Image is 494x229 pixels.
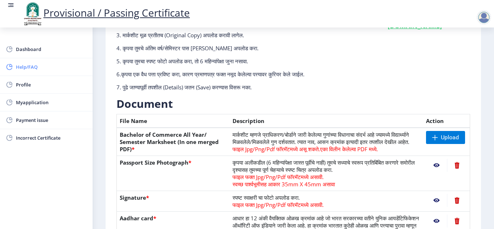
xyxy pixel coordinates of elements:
p: 7. पुढे जाण्यापूर्वी तपशील (Details) जतन (Save) करण्यास विसरू नका. [116,84,349,91]
th: Passport Size Photograph [117,156,230,191]
span: Profile [16,80,87,89]
th: Description [230,114,423,128]
td: कृपया अलीकडील (6 महिन्यांपेक्षा जास्त पूर्वीचे नाही) तुमचे सध्याचे स्वरूप प्रतिबिंबित करणारे समोर... [230,156,423,191]
th: Bachelor of Commerce All Year/ Semester Marksheet (In one merged PDF) [117,128,230,156]
th: Signature [117,191,230,212]
span: फाइल फक्त Jpg/Png/Pdf फॉरमॅटमध्ये असावी. [233,173,324,181]
span: Help/FAQ [16,63,87,71]
p: 5. कृपया तुमचा स्पष्ट फोटो अपलोड करा, तो 6 महिन्यांपेक्षा जुना नसावा. [116,58,349,65]
nb-action: Delete File [447,194,467,207]
nb-action: View File [426,194,447,207]
span: Incorrect Certificate [16,133,87,142]
span: एका विलीन केलेल्या PDF मध्ये. [320,145,378,153]
nb-action: View File [426,159,447,172]
span: Myapplication [16,98,87,107]
nb-action: View File [426,215,447,228]
td: स्पष्ट स्वाक्षरी चा फोटो अपलोड करा. [230,191,423,212]
p: 3. मार्कशीट मूळ प्रतीतच (Original Copy) अपलोड करावी लागेल. [116,31,349,39]
h3: Document [116,97,470,111]
p: 6.कृपया एक वैध पत्ता प्रविष्ट करा, कारण प्रमाणपत्र फक्त नमूद केलेल्या पत्त्यावर कुरियर केले जाईल. [116,71,349,78]
span: Payment issue [16,116,87,124]
span: स्वच्छ पार्श्वभूमीसह आकार 35mm X 45mm असावा [233,181,335,188]
a: Provisional / Passing Certificate [22,6,190,20]
span: फाइल फक्त Jpg/Png/Pdf फॉरमॅटमध्ये असावी. [233,201,324,208]
span: फाइल Jpg/Png/Pdf फॉरमॅटमध्ये असू शकते. [233,145,320,153]
span: Dashboard [16,45,87,54]
img: logo [22,1,43,26]
nb-action: Delete File [447,215,467,228]
nb-action: Delete File [447,159,467,172]
th: File Name [117,114,230,128]
th: Action [423,114,470,128]
td: मार्कशीट म्हणजे प्राधिकरण/बोर्डाने जारी केलेल्या गुणांच्या विधानाचा संदर्भ आहे ज्यामध्ये विद्यार्... [230,128,423,156]
p: 4. कृपया तुमचे अंतिम वर्ष/सेमिस्टर पास [PERSON_NAME] अपलोड करा. [116,44,349,52]
span: Upload [441,134,459,141]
